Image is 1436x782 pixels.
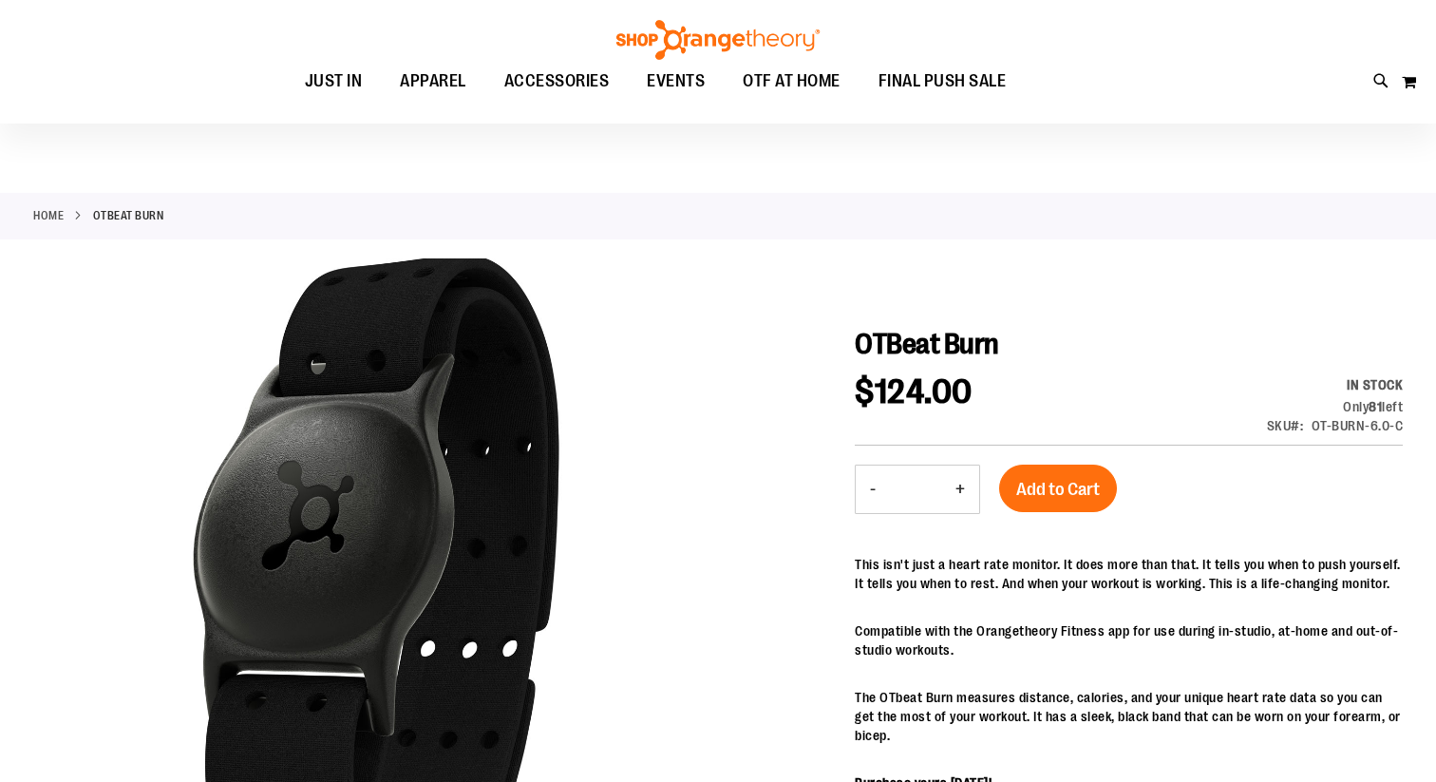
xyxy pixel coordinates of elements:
p: The OTbeat Burn measures distance, calories, and your unique heart rate data so you can get the m... [855,688,1403,745]
span: JUST IN [305,60,363,103]
p: Compatible with the Orangetheory Fitness app for use during in-studio, at-home and out-of-studio ... [855,621,1403,659]
a: Home [33,207,64,224]
button: Increase product quantity [941,466,979,513]
span: In stock [1347,377,1403,392]
strong: SKU [1267,418,1304,433]
span: OTF AT HOME [743,60,841,103]
a: JUST IN [286,60,382,104]
span: EVENTS [647,60,705,103]
span: FINAL PUSH SALE [879,60,1007,103]
input: Product quantity [890,467,941,512]
a: ACCESSORIES [485,60,629,104]
img: Shop Orangetheory [614,20,822,60]
span: ACCESSORIES [504,60,610,103]
div: Only 81 left [1267,397,1404,416]
strong: OTBeat Burn [93,207,164,224]
span: Add to Cart [1016,479,1100,500]
a: EVENTS [628,60,724,104]
a: OTF AT HOME [724,60,860,103]
a: FINAL PUSH SALE [860,60,1026,104]
div: OT-BURN-6.0-C [1312,416,1404,435]
p: This isn't just a heart rate monitor. It does more than that. It tells you when to push yourself.... [855,555,1403,593]
div: Availability [1267,375,1404,394]
strong: 81 [1369,399,1382,414]
button: Add to Cart [999,465,1117,512]
button: Decrease product quantity [856,466,890,513]
span: APPAREL [400,60,466,103]
a: APPAREL [381,60,485,104]
span: OTBeat Burn [855,328,999,360]
span: $124.00 [855,372,973,411]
